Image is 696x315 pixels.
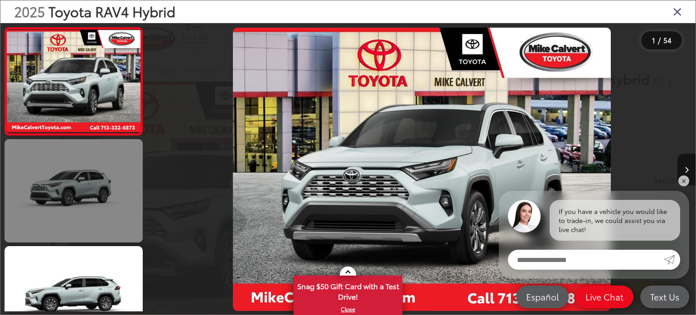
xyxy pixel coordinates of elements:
[5,30,142,133] img: 2025 Toyota RAV4 Hybrid Hybrid Limited
[233,28,611,311] img: 2025 Toyota RAV4 Hybrid Hybrid Limited
[657,37,662,44] span: /
[652,35,655,45] span: 1
[664,250,680,270] a: Submit
[581,291,628,302] span: Live Chat
[640,286,689,308] a: Text Us
[516,286,569,308] a: Español
[508,250,664,270] input: Enter your message
[149,28,696,311] div: 2025 Toyota RAV4 Hybrid Hybrid Limited 0
[550,200,680,241] div: If you have a vehicle you would like to trade-in, we could assist you via live chat!
[673,5,682,17] i: Close gallery
[48,1,175,21] span: Toyota RAV4 Hybrid
[522,291,563,302] span: Español
[663,35,672,45] span: 54
[14,1,45,21] span: 2025
[575,286,633,308] a: Live Chat
[646,291,684,302] span: Text Us
[295,276,401,304] span: Snag $50 Gift Card with a Test Drive!
[677,154,696,185] button: Next image
[508,200,541,233] img: Agent profile photo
